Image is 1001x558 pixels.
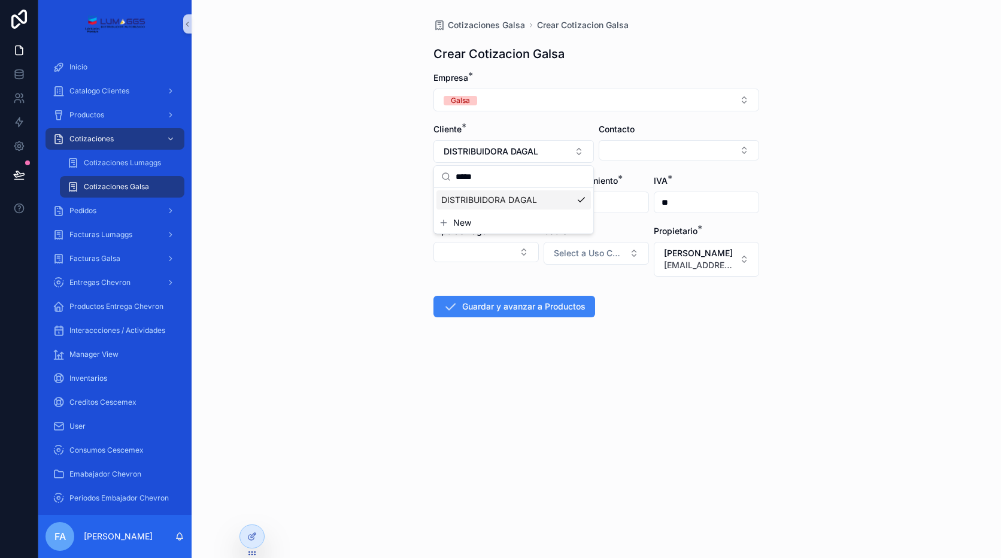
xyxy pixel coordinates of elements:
[84,530,153,542] p: [PERSON_NAME]
[84,14,145,34] img: App logo
[654,242,759,277] button: Select Button
[544,242,649,265] button: Select Button
[599,140,759,160] button: Select Button
[69,421,86,431] span: User
[45,272,184,293] a: Entregas Chevron
[45,463,184,485] a: Emabajador Chevron
[444,145,538,157] span: DISTRIBUIDORA DAGAL
[433,72,468,83] span: Empresa
[537,19,629,31] a: Crear Cotizacion Galsa
[69,374,107,383] span: Inventarios
[448,19,525,31] span: Cotizaciones Galsa
[45,368,184,389] a: Inventarios
[433,140,594,163] button: Select Button
[45,487,184,509] a: Periodos Embajador Chevron
[434,188,593,212] div: Suggestions
[69,469,141,479] span: Emabajador Chevron
[69,350,119,359] span: Manager View
[433,296,595,317] button: Guardar y avanzar a Productos
[45,392,184,413] a: Creditos Cescemex
[69,206,96,216] span: Pedidos
[433,89,759,111] button: Select Button
[664,259,735,271] span: [EMAIL_ADDRESS][DOMAIN_NAME]
[451,96,470,105] div: Galsa
[654,226,697,236] span: Propietario
[433,124,462,134] span: Cliente
[45,104,184,126] a: Productos
[45,439,184,461] a: Consumos Cescemex
[84,158,161,168] span: Cotizaciones Lumaggs
[69,326,165,335] span: Interaccciones / Actividades
[554,247,624,259] span: Select a Uso CFDI
[69,493,169,503] span: Periodos Embajador Chevron
[664,247,735,259] span: [PERSON_NAME]
[69,86,129,96] span: Catalogo Clientes
[69,134,114,144] span: Cotizaciones
[45,296,184,317] a: Productos Entrega Chevron
[45,320,184,341] a: Interaccciones / Actividades
[54,529,66,544] span: FA
[433,46,565,62] h1: Crear Cotizacion Galsa
[45,344,184,365] a: Manager View
[45,200,184,222] a: Pedidos
[69,62,87,72] span: Inicio
[45,224,184,245] a: Facturas Lumaggs
[654,175,668,186] span: IVA
[69,302,163,311] span: Productos Entrega Chevron
[69,278,131,287] span: Entregas Chevron
[84,182,149,192] span: Cotizaciones Galsa
[60,176,184,198] a: Cotizaciones Galsa
[599,124,635,134] span: Contacto
[69,230,132,239] span: Facturas Lumaggs
[60,152,184,174] a: Cotizaciones Lumaggs
[69,110,104,120] span: Productos
[433,19,525,31] a: Cotizaciones Galsa
[45,416,184,437] a: User
[45,56,184,78] a: Inicio
[433,242,539,262] button: Select Button
[69,254,120,263] span: Facturas Galsa
[45,80,184,102] a: Catalogo Clientes
[38,48,192,515] div: scrollable content
[453,217,471,229] span: New
[69,445,144,455] span: Consumos Cescemex
[45,128,184,150] a: Cotizaciones
[69,398,136,407] span: Creditos Cescemex
[439,217,589,229] button: New
[441,194,537,206] span: DISTRIBUIDORA DAGAL
[45,248,184,269] a: Facturas Galsa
